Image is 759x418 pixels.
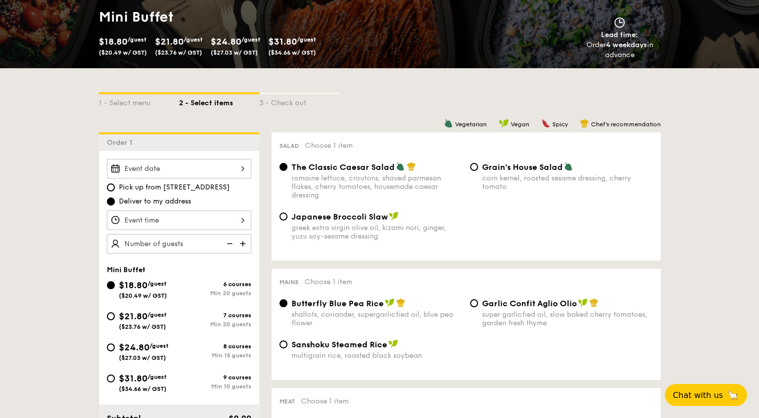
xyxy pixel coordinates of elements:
span: Chat with us [673,390,723,400]
img: icon-chef-hat.a58ddaea.svg [407,162,416,171]
span: $21.80 [155,36,184,47]
img: icon-vegan.f8ff3823.svg [385,298,395,307]
span: ($20.49 w/ GST) [99,49,147,56]
img: icon-add.58712e84.svg [236,234,251,253]
span: /guest [147,373,167,380]
span: $31.80 [268,36,297,47]
img: icon-vegetarian.fe4039eb.svg [396,162,405,171]
div: greek extra virgin olive oil, kizami nori, ginger, yuzu soy-sesame dressing [291,224,462,241]
span: $18.80 [99,36,127,47]
span: ($27.03 w/ GST) [119,354,166,361]
img: icon-chef-hat.a58ddaea.svg [396,298,405,307]
span: /guest [184,36,203,43]
span: $24.80 [211,36,241,47]
span: Pick up from [STREET_ADDRESS] [119,182,230,192]
div: Min 20 guests [179,321,251,328]
span: ($27.03 w/ GST) [211,49,258,56]
span: /guest [147,280,167,287]
span: Order 1 [107,138,136,147]
span: /guest [149,342,169,349]
span: /guest [127,36,146,43]
button: Chat with us🦙 [665,384,747,406]
input: Garlic Confit Aglio Oliosuper garlicfied oil, slow baked cherry tomatoes, garden fresh thyme [470,299,478,307]
input: $24.80/guest($27.03 w/ GST)8 coursesMin 15 guests [107,343,115,351]
img: icon-clock.2db775ea.svg [612,17,627,28]
span: /guest [241,36,260,43]
div: Min 20 guests [179,290,251,297]
span: $18.80 [119,280,147,291]
span: Salad [279,142,299,149]
span: Garlic Confit Aglio Olio [482,299,577,308]
span: $31.80 [119,373,147,384]
div: super garlicfied oil, slow baked cherry tomatoes, garden fresh thyme [482,310,653,327]
img: icon-vegan.f8ff3823.svg [389,212,399,221]
strong: 4 weekdays [606,41,647,49]
input: $31.80/guest($34.66 w/ GST)9 coursesMin 10 guests [107,374,115,382]
div: Min 15 guests [179,352,251,359]
input: Number of guests [107,234,251,254]
div: 6 courses [179,281,251,288]
span: Vegetarian [455,121,487,128]
span: /guest [297,36,316,43]
div: 8 courses [179,343,251,350]
div: shallots, coriander, supergarlicfied oil, blue pea flower [291,310,462,327]
span: ($20.49 w/ GST) [119,292,167,299]
img: icon-vegan.f8ff3823.svg [388,339,398,348]
div: Order in advance [575,40,665,60]
img: icon-vegetarian.fe4039eb.svg [444,119,453,128]
span: ($23.76 w/ GST) [119,323,166,330]
div: 7 courses [179,312,251,319]
img: icon-vegan.f8ff3823.svg [578,298,588,307]
span: The Classic Caesar Salad [291,162,395,172]
div: multigrain rice, roasted black soybean [291,351,462,360]
span: Mini Buffet [107,266,145,274]
span: Vegan [511,121,529,128]
span: /guest [147,311,167,318]
input: Grain's House Saladcorn kernel, roasted sesame dressing, cherry tomato [470,163,478,171]
input: Deliver to my address [107,197,115,205]
input: The Classic Caesar Saladromaine lettuce, croutons, shaved parmesan flakes, cherry tomatoes, house... [279,163,287,171]
span: $21.80 [119,311,147,322]
input: $21.80/guest($23.76 w/ GST)7 coursesMin 20 guests [107,312,115,320]
img: icon-vegan.f8ff3823.svg [499,119,509,128]
span: Japanese Broccoli Slaw [291,212,388,222]
span: ($34.66 w/ GST) [268,49,316,56]
img: icon-spicy.37a8142b.svg [541,119,550,128]
span: 🦙 [727,389,739,401]
img: icon-chef-hat.a58ddaea.svg [580,119,589,128]
div: 3 - Check out [259,94,340,108]
input: $18.80/guest($20.49 w/ GST)6 coursesMin 20 guests [107,281,115,289]
input: Pick up from [STREET_ADDRESS] [107,183,115,191]
div: 2 - Select items [179,94,259,108]
input: Sanshoku Steamed Ricemultigrain rice, roasted black soybean [279,340,287,348]
span: Grain's House Salad [482,162,563,172]
span: Chef's recommendation [591,121,661,128]
h1: Mini Buffet [99,8,376,26]
span: Mains [279,279,298,286]
img: icon-reduce.1d2dbef1.svg [221,234,236,253]
span: Choose 1 item [301,397,349,405]
span: ($23.76 w/ GST) [155,49,202,56]
img: icon-chef-hat.a58ddaea.svg [589,298,598,307]
span: Choose 1 item [305,141,353,150]
div: 1 - Select menu [99,94,179,108]
input: Event time [107,211,251,230]
span: Lead time: [601,31,638,39]
span: Choose 1 item [305,278,352,286]
span: Sanshoku Steamed Rice [291,340,387,349]
input: Event date [107,159,251,178]
span: $24.80 [119,342,149,353]
input: Butterfly Blue Pea Riceshallots, coriander, supergarlicfied oil, blue pea flower [279,299,287,307]
span: Meat [279,398,295,405]
img: icon-vegetarian.fe4039eb.svg [564,162,573,171]
span: ($34.66 w/ GST) [119,385,167,392]
span: Deliver to my address [119,196,191,206]
input: Japanese Broccoli Slawgreek extra virgin olive oil, kizami nori, ginger, yuzu soy-sesame dressing [279,213,287,221]
div: romaine lettuce, croutons, shaved parmesan flakes, cherry tomatoes, housemade caesar dressing [291,174,462,199]
div: 9 courses [179,374,251,381]
span: Spicy [552,121,568,128]
div: Min 10 guests [179,383,251,390]
div: corn kernel, roasted sesame dressing, cherry tomato [482,174,653,191]
span: Butterfly Blue Pea Rice [291,299,384,308]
